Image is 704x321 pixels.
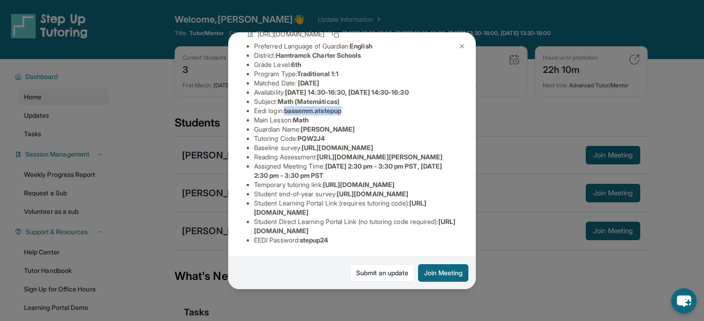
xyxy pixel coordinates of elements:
span: Traditional 1:1 [297,70,339,78]
span: bassemm.atstepup [284,107,341,115]
span: PQW2J4 [297,134,325,142]
li: Tutoring Code : [254,134,457,143]
button: Copy link [330,29,341,40]
li: Baseline survey : [254,143,457,152]
li: Subject : [254,97,457,106]
li: Student Learning Portal Link (requires tutoring code) : [254,199,457,217]
span: Hamtramck Charter Schools [276,51,361,59]
li: Preferred Language of Guardian: [254,42,457,51]
button: chat-button [671,288,697,314]
li: Matched Date: [254,79,457,88]
li: Reading Assessment : [254,152,457,162]
li: Program Type: [254,69,457,79]
li: EEDI Password : [254,236,457,245]
span: Math [293,116,309,124]
span: stepup24 [300,236,328,244]
span: English [350,42,372,50]
li: Availability: [254,88,457,97]
span: [URL][DOMAIN_NAME] [323,181,394,188]
img: Close Icon [458,42,466,50]
li: Temporary tutoring link : [254,180,457,189]
span: [URL][DOMAIN_NAME] [302,144,373,151]
li: Grade Level: [254,60,457,69]
span: [DATE] 2:30 pm - 3:30 pm PST, [DATE] 2:30 pm - 3:30 pm PST [254,162,442,179]
span: [DATE] 14:30-16:30, [DATE] 14:30-16:30 [285,88,409,96]
button: Join Meeting [418,264,468,282]
span: [PERSON_NAME] [301,125,355,133]
span: [URL][DOMAIN_NAME] [337,190,408,198]
li: Main Lesson : [254,115,457,125]
li: Assigned Meeting Time : [254,162,457,180]
li: Student Direct Learning Portal Link (no tutoring code required) : [254,217,457,236]
li: Eedi login : [254,106,457,115]
a: Submit an update [350,264,414,282]
span: 6th [291,61,301,68]
span: Math (Matemáticas) [278,97,340,105]
span: [DATE] [298,79,319,87]
li: District: [254,51,457,60]
span: [URL][DOMAIN_NAME] [258,30,324,39]
span: [URL][DOMAIN_NAME][PERSON_NAME] [317,153,443,161]
li: Guardian Name : [254,125,457,134]
li: Student end-of-year survey : [254,189,457,199]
